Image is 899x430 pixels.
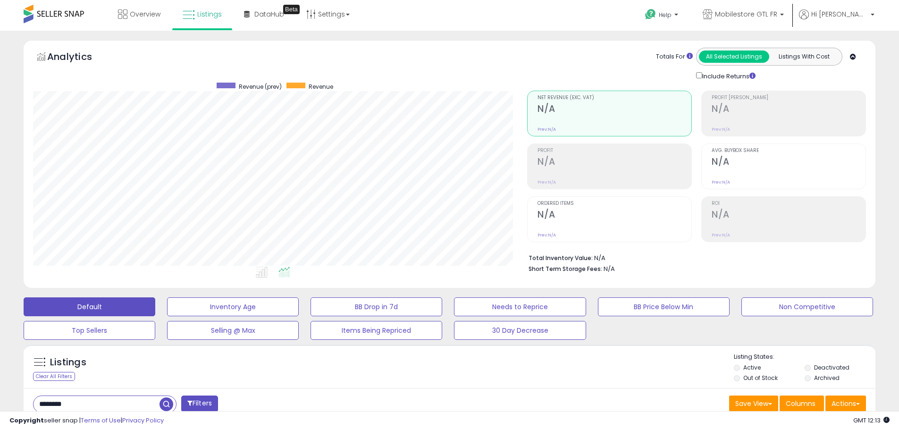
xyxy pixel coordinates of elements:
[743,374,778,382] label: Out of Stock
[538,201,691,206] span: Ordered Items
[538,95,691,101] span: Net Revenue (Exc. VAT)
[311,297,442,316] button: BB Drop in 7d
[9,416,164,425] div: seller snap | |
[598,297,730,316] button: BB Price Below Min
[538,148,691,153] span: Profit
[309,83,333,91] span: Revenue
[715,9,777,19] span: Mobilestore GTL FR
[699,51,769,63] button: All Selected Listings
[283,5,300,14] div: Tooltip anchor
[712,179,730,185] small: Prev: N/A
[197,9,222,19] span: Listings
[47,50,110,66] h5: Analytics
[712,126,730,132] small: Prev: N/A
[814,374,840,382] label: Archived
[529,265,602,273] b: Short Term Storage Fees:
[538,156,691,169] h2: N/A
[656,52,693,61] div: Totals For
[529,254,593,262] b: Total Inventory Value:
[130,9,160,19] span: Overview
[181,396,218,412] button: Filters
[24,297,155,316] button: Default
[712,95,865,101] span: Profit [PERSON_NAME]
[454,321,586,340] button: 30 Day Decrease
[538,179,556,185] small: Prev: N/A
[743,363,761,371] label: Active
[712,148,865,153] span: Avg. Buybox Share
[689,70,767,81] div: Include Returns
[645,8,656,20] i: Get Help
[254,9,284,19] span: DataHub
[712,156,865,169] h2: N/A
[825,396,866,412] button: Actions
[734,353,875,362] p: Listing States:
[814,363,849,371] label: Deactivated
[239,83,282,91] span: Revenue (prev)
[786,399,815,408] span: Columns
[769,51,839,63] button: Listings With Cost
[167,297,299,316] button: Inventory Age
[811,9,868,19] span: Hi [PERSON_NAME]
[780,396,824,412] button: Columns
[538,209,691,222] h2: N/A
[50,356,86,369] h5: Listings
[311,321,442,340] button: Items Being Repriced
[712,103,865,116] h2: N/A
[659,11,672,19] span: Help
[122,416,164,425] a: Privacy Policy
[741,297,873,316] button: Non Competitive
[24,321,155,340] button: Top Sellers
[712,201,865,206] span: ROI
[538,126,556,132] small: Prev: N/A
[167,321,299,340] button: Selling @ Max
[712,209,865,222] h2: N/A
[604,264,615,273] span: N/A
[799,9,874,31] a: Hi [PERSON_NAME]
[638,1,688,31] a: Help
[853,416,890,425] span: 2025-09-10 12:13 GMT
[529,252,859,263] li: N/A
[454,297,586,316] button: Needs to Reprice
[538,232,556,238] small: Prev: N/A
[33,372,75,381] div: Clear All Filters
[81,416,121,425] a: Terms of Use
[729,396,778,412] button: Save View
[712,232,730,238] small: Prev: N/A
[538,103,691,116] h2: N/A
[9,416,44,425] strong: Copyright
